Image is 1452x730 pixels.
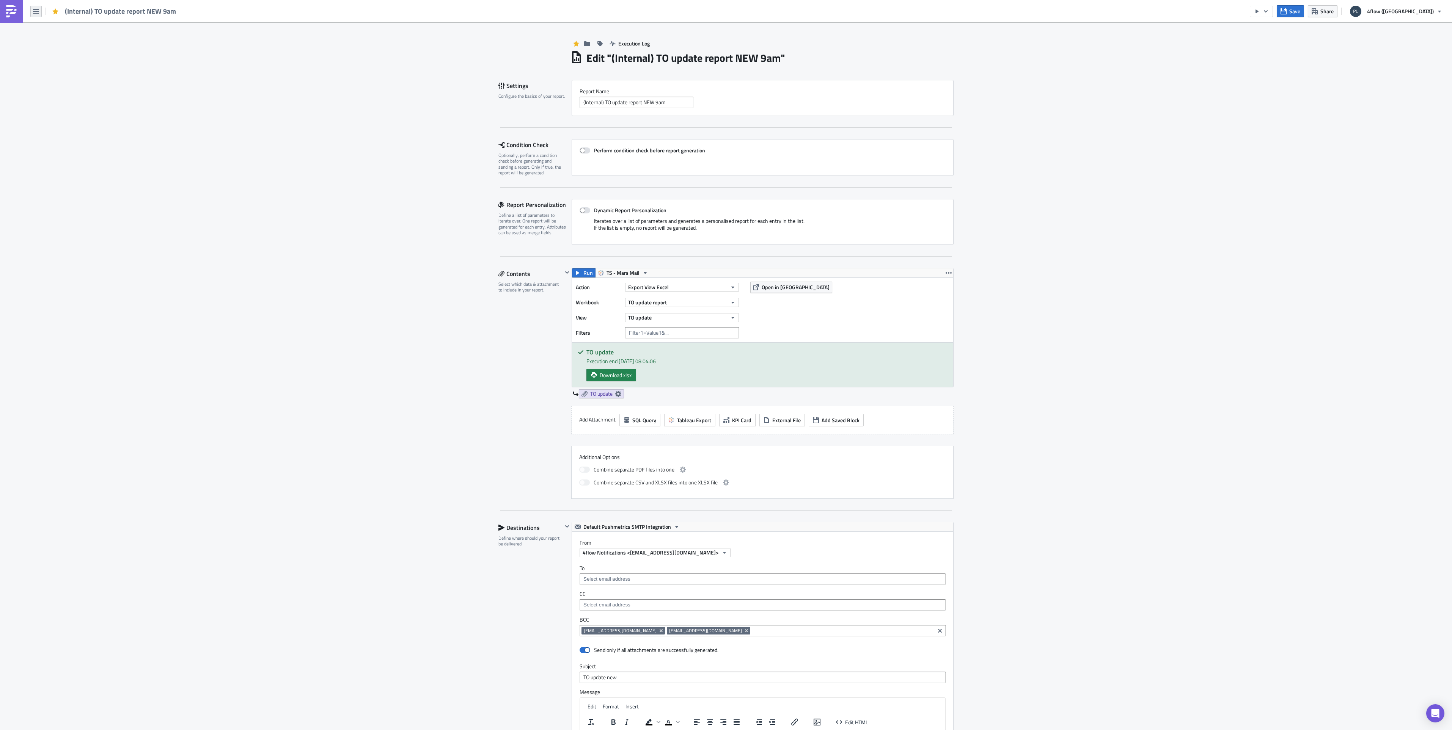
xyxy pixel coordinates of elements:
[580,88,946,95] label: Report Nam﻿e
[586,369,636,381] a: Download xlsx
[585,717,597,727] button: Clear formatting
[669,628,742,634] span: [EMAIL_ADDRESS][DOMAIN_NAME]
[588,702,596,710] span: Edit
[572,522,682,531] button: Default Pushmetrics SMTP Integration
[594,146,705,154] strong: Perform condition check before report generation
[580,548,731,557] button: 4flow Notifications <[EMAIL_ADDRESS][DOMAIN_NAME]>
[1289,7,1300,15] span: Save
[595,268,651,277] button: TS - Mars Mail
[664,414,715,426] button: Tableau Export
[658,627,665,634] button: Remove Tag
[563,522,572,531] button: Hide content
[600,371,632,379] span: Download xlsx
[625,313,739,322] button: TO update
[704,717,717,727] button: Align center
[580,663,946,670] label: Subject
[580,218,946,237] div: Iterates over a list of parameters and generates a personalised report for each entry in the list...
[498,80,572,91] div: Settings
[498,152,567,176] div: Optionally, perform a condition check before generating and sending a report. Only if true, the r...
[628,313,652,321] span: TO update
[583,548,719,556] span: 4flow Notifications <[EMAIL_ADDRESS][DOMAIN_NAME]>
[594,465,674,474] span: Combine separate PDF files into one
[3,3,362,33] p: Hi Team. Please find the TO update tool report Pushmetrics mail
[580,616,946,623] label: BCC
[603,702,619,710] span: Format
[618,39,650,47] span: Execution Log
[1426,704,1444,722] div: Open Intercom Messenger
[1349,5,1362,18] img: Avatar
[632,416,656,424] span: SQL Query
[498,281,563,293] div: Select which data & attachment to include in your report.
[809,414,864,426] button: Add Saved Block
[580,591,946,597] label: CC
[580,689,946,696] label: Message
[662,717,681,727] div: Text color
[1277,5,1304,17] button: Save
[607,268,640,277] span: TS - Mars Mail
[772,416,801,424] span: External File
[65,7,177,16] span: (Internal) TO update report NEW 9am
[717,717,730,727] button: Align right
[580,539,953,546] label: From
[743,627,750,634] button: Remove Tag
[935,626,944,635] button: Clear selected items
[625,283,739,292] button: Export View Excel
[1345,3,1446,20] button: 4flow ([GEOGRAPHIC_DATA])
[833,717,871,727] button: Edit HTML
[498,93,567,99] div: Configure the basics of your report.
[766,717,779,727] button: Increase indent
[625,298,739,307] button: TO update report
[576,297,621,308] label: Workbook
[594,478,718,487] span: Combine separate CSV and XLSX files into one XLSX file
[498,212,567,236] div: Define a list of parameters to iterate over. One report will be generated for each entry. Attribu...
[594,206,666,214] strong: Dynamic Report Personalization
[581,601,943,609] input: Select em ail add ress
[5,5,17,17] img: PushMetrics
[498,268,563,279] div: Contents
[1367,7,1434,15] span: 4flow ([GEOGRAPHIC_DATA])
[811,717,823,727] button: Insert/edit image
[3,3,362,33] body: Rich Text Area. Press ALT-0 for help.
[677,416,711,424] span: Tableau Export
[822,416,860,424] span: Add Saved Block
[581,575,943,583] input: Select em ail add ress
[579,414,616,425] label: Add Attachment
[576,327,621,338] label: Filters
[625,327,739,338] input: Filter1=Value1&...
[628,298,667,306] span: TO update report
[730,717,743,727] button: Justify
[563,268,572,277] button: Hide content
[690,717,703,727] button: Align left
[625,702,639,710] span: Insert
[580,565,946,572] label: To
[619,414,660,426] button: SQL Query
[498,199,572,210] div: Report Personalization
[586,51,785,65] h1: Edit " (Internal) TO update report NEW 9am "
[750,282,832,293] button: Open in [GEOGRAPHIC_DATA]
[762,283,830,291] span: Open in [GEOGRAPHIC_DATA]
[628,283,669,291] span: Export View Excel
[594,647,718,653] div: Send only if all attachments are successfully generated.
[643,717,662,727] div: Background color
[586,357,948,365] div: Execution end: [DATE] 08:04:06
[584,628,657,634] span: [EMAIL_ADDRESS][DOMAIN_NAME]
[590,390,613,397] span: TO update
[1308,5,1337,17] button: Share
[845,718,868,726] span: Edit HTML
[583,522,671,531] span: Default Pushmetrics SMTP Integration
[1320,7,1334,15] span: Share
[759,414,805,426] button: External File
[572,268,596,277] button: Run
[788,717,801,727] button: Insert/edit link
[576,312,621,323] label: View
[606,38,654,49] button: Execution Log
[607,717,620,727] button: Bold
[620,717,633,727] button: Italic
[498,522,563,533] div: Destinations
[498,139,572,150] div: Condition Check
[719,414,756,426] button: KPI Card
[583,268,593,277] span: Run
[579,454,946,461] label: Additional Options
[753,717,765,727] button: Decrease indent
[732,416,751,424] span: KPI Card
